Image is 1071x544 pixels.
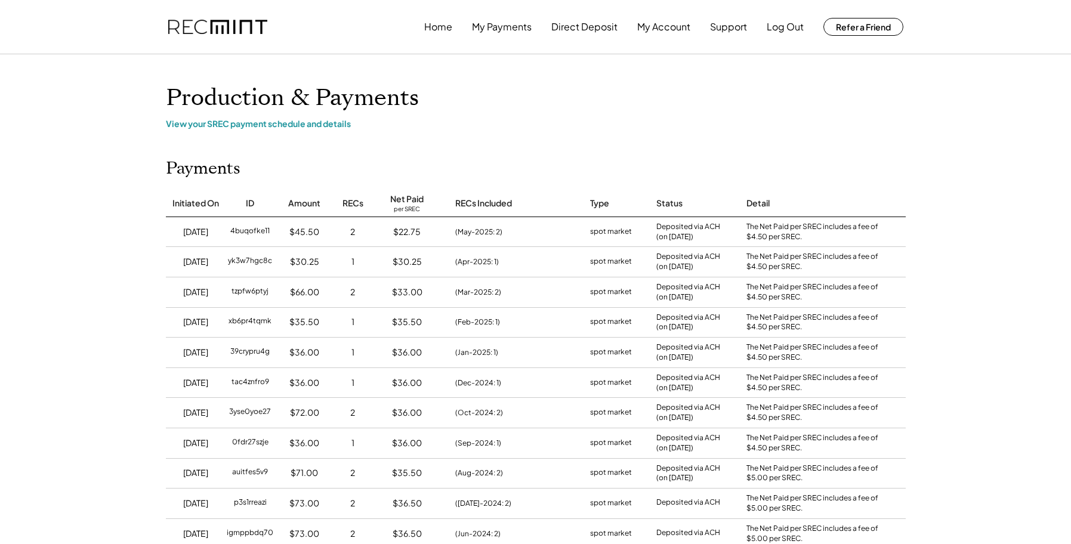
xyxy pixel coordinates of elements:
div: Net Paid [390,193,424,205]
div: The Net Paid per SREC includes a fee of $4.50 per SREC. [746,252,884,272]
button: Log Out [767,15,804,39]
div: spot market [590,467,632,479]
div: spot market [590,407,632,419]
div: [DATE] [183,316,208,328]
div: RECs [342,197,363,209]
button: Refer a Friend [823,18,903,36]
div: $35.50 [392,467,422,479]
div: Amount [288,197,320,209]
div: [DATE] [183,437,208,449]
div: igmppbdq70 [227,528,273,540]
div: Initiated On [172,197,219,209]
div: $73.00 [289,497,319,509]
div: 2 [350,407,355,419]
button: Direct Deposit [551,15,618,39]
div: $33.00 [392,286,422,298]
div: The Net Paid per SREC includes a fee of $4.50 per SREC. [746,222,884,242]
div: Deposited via ACH (on [DATE]) [656,342,720,363]
div: $35.50 [392,316,422,328]
div: 0fdr27szje [232,437,268,449]
div: 39crypru4g [230,347,270,358]
div: [DATE] [183,286,208,298]
div: 1 [351,316,354,328]
div: Deposited via ACH (on [DATE]) [656,282,720,302]
div: $36.00 [392,347,422,358]
div: $66.00 [290,286,319,298]
div: The Net Paid per SREC includes a fee of $4.50 per SREC. [746,373,884,393]
div: 1 [351,347,354,358]
div: spot market [590,256,632,268]
div: The Net Paid per SREC includes a fee of $5.00 per SREC. [746,493,884,514]
div: [DATE] [183,226,208,238]
div: spot market [590,377,632,389]
div: $36.50 [393,528,422,540]
div: RECs Included [455,197,512,209]
div: Detail [746,197,770,209]
div: [DATE] [183,528,208,540]
div: xb6pr4tqmk [229,316,271,328]
div: Deposited via ACH (on [DATE]) [656,252,720,272]
div: 1 [351,377,354,389]
div: $71.00 [291,467,318,479]
div: (Jan-2025: 1) [455,347,498,358]
div: (Dec-2024: 1) [455,378,501,388]
div: View your SREC payment schedule and details [166,118,906,129]
div: Status [656,197,683,209]
div: spot market [590,316,632,328]
h1: Production & Payments [166,84,906,112]
div: Deposited via ACH [656,528,720,540]
div: Deposited via ACH (on [DATE]) [656,433,720,453]
div: 2 [350,528,355,540]
div: The Net Paid per SREC includes a fee of $4.50 per SREC. [746,282,884,302]
div: 2 [350,226,355,238]
div: The Net Paid per SREC includes a fee of $5.00 per SREC. [746,524,884,544]
div: $36.00 [289,437,319,449]
div: (Jun-2024: 2) [455,528,501,539]
div: (Apr-2025: 1) [455,256,499,267]
div: $45.50 [289,226,319,238]
h2: Payments [166,159,240,179]
div: Deposited via ACH (on [DATE]) [656,463,720,484]
div: The Net Paid per SREC includes a fee of $5.00 per SREC. [746,463,884,484]
div: $36.00 [289,377,319,389]
div: $73.00 [289,528,319,540]
div: auitfes5v9 [232,467,268,479]
div: p3s1rreazi [234,497,267,509]
div: [DATE] [183,497,208,509]
div: ([DATE]-2024: 2) [455,498,511,509]
div: The Net Paid per SREC includes a fee of $4.50 per SREC. [746,433,884,453]
div: (Oct-2024: 2) [455,407,503,418]
div: per SREC [394,205,420,214]
div: (Sep-2024: 1) [455,438,501,449]
div: $36.00 [289,347,319,358]
div: Deposited via ACH (on [DATE]) [656,403,720,423]
div: spot market [590,528,632,540]
div: ID [246,197,254,209]
div: (Aug-2024: 2) [455,468,503,478]
div: 3yse0yoe27 [229,407,271,419]
div: spot market [590,437,632,449]
div: $22.75 [393,226,421,238]
div: 2 [350,497,355,509]
div: 1 [351,256,354,268]
div: $72.00 [290,407,319,419]
div: The Net Paid per SREC includes a fee of $4.50 per SREC. [746,313,884,333]
div: yk3w7hgc8c [228,256,272,268]
img: recmint-logotype%403x.png [168,20,267,35]
button: My Account [637,15,690,39]
div: tzpfw6ptyj [232,286,268,298]
div: $36.00 [392,377,422,389]
div: $35.50 [289,316,319,328]
div: The Net Paid per SREC includes a fee of $4.50 per SREC. [746,403,884,423]
div: (Mar-2025: 2) [455,287,501,298]
div: spot market [590,286,632,298]
div: $36.50 [393,497,422,509]
div: $30.25 [393,256,422,268]
div: tac4znfro9 [232,377,269,389]
div: Deposited via ACH (on [DATE]) [656,373,720,393]
button: My Payments [472,15,532,39]
div: [DATE] [183,467,208,479]
div: [DATE] [183,347,208,358]
div: Deposited via ACH (on [DATE]) [656,222,720,242]
div: 2 [350,286,355,298]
